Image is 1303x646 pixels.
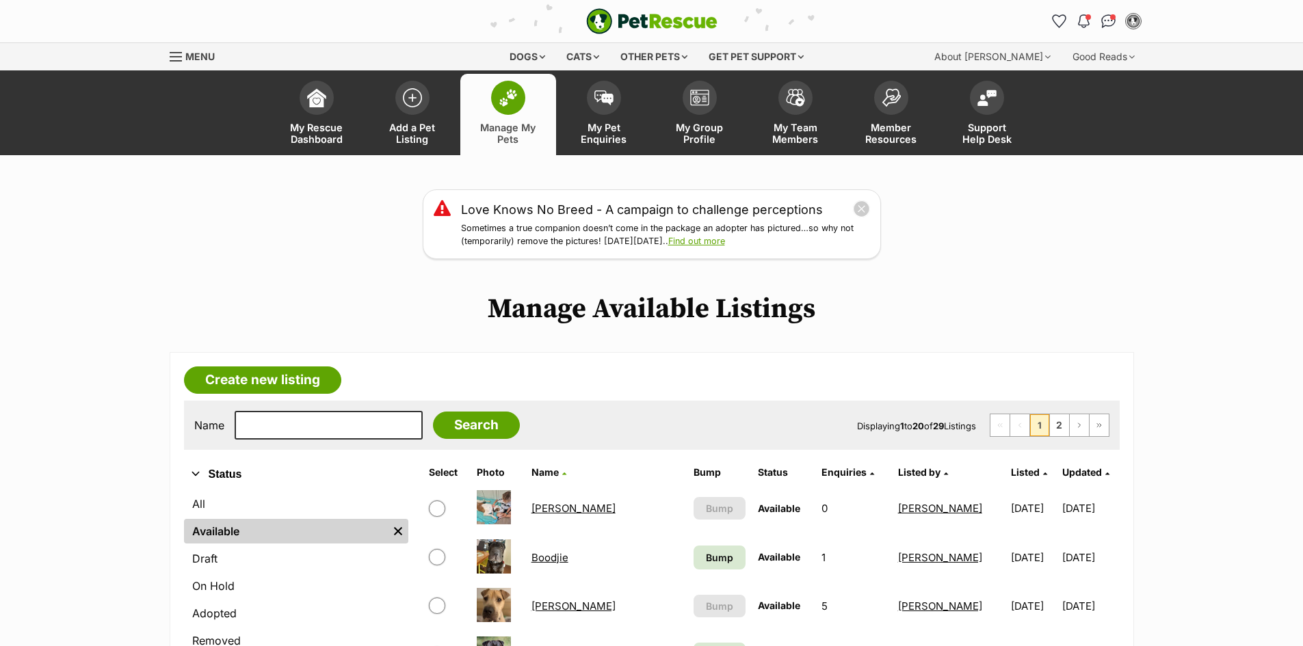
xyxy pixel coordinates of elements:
a: Available [184,519,388,543]
button: close [853,200,870,217]
img: help-desk-icon-fdf02630f3aa405de69fd3d07c3f3aa587a6932b1a1747fa1d2bba05be0121f9.svg [977,90,997,106]
strong: 1 [900,420,904,431]
p: Sometimes a true companion doesn’t come in the package an adopter has pictured…so why not (tempor... [461,222,870,248]
a: My Team Members [748,74,843,155]
div: Get pet support [699,43,813,70]
a: Updated [1062,466,1109,478]
td: [DATE] [1005,485,1061,532]
input: Search [433,412,520,439]
button: Bump [694,497,746,520]
td: [DATE] [1062,534,1118,581]
img: logo-e224e6f780fb5917bec1dbf3a21bbac754714ae5b6737aabdf751b685950b380.svg [586,8,718,34]
button: Bump [694,595,746,617]
td: [DATE] [1062,485,1118,532]
a: Member Resources [843,74,939,155]
a: Support Help Desk [939,74,1035,155]
span: My Group Profile [669,122,731,145]
img: dashboard-icon-eb2f2d2d3e046f16d808141f083e7271f6b2e854fb5c12c21221c1fb7104beca.svg [307,88,326,107]
span: translation missing: en.admin.listings.index.attributes.enquiries [821,466,867,478]
img: manage-my-pets-icon-02211641906a0b7f246fdf0571729dbe1e7629f14944591b6c1af311fb30b64b.svg [499,89,518,107]
span: Add a Pet Listing [382,122,443,145]
a: Menu [170,43,224,68]
a: [PERSON_NAME] [898,502,982,515]
img: chat-41dd97257d64d25036548639549fe6c8038ab92f7586957e7f3b1b290dea8141.svg [1101,14,1116,28]
a: Find out more [668,236,725,246]
a: Bump [694,546,746,569]
img: group-profile-icon-3fa3cf56718a62981997c0bc7e787c4b2cf8bcc04b72c1350f741eb67cf2f40e.svg [690,90,709,106]
a: Last page [1090,414,1109,436]
span: Bump [706,550,733,565]
img: notifications-46538b983faf8c2785f20acdc204bb7945ddae34d4c08c2a6579f10ce5e182be.svg [1078,14,1089,28]
span: Listed by [898,466,940,478]
div: Other pets [611,43,697,70]
a: Favourites [1049,10,1070,32]
td: [DATE] [1005,582,1061,630]
span: Bump [706,501,733,515]
a: Name [531,466,566,478]
span: My Pet Enquiries [573,122,635,145]
span: Available [758,600,800,611]
a: Listed by [898,466,948,478]
a: Listed [1011,466,1047,478]
a: My Pet Enquiries [556,74,652,155]
button: My account [1122,10,1144,32]
a: [PERSON_NAME] [531,600,616,613]
span: Support Help Desk [956,122,1018,145]
span: Manage My Pets [477,122,539,145]
span: Page 1 [1030,414,1049,436]
a: Love Knows No Breed - A campaign to challenge perceptions [461,200,823,219]
a: Adopted [184,601,408,625]
a: Manage My Pets [460,74,556,155]
a: [PERSON_NAME] [531,502,616,515]
a: [PERSON_NAME] [898,551,982,564]
span: Displaying to of Listings [857,420,976,431]
a: Remove filter [388,519,408,543]
th: Select [423,461,470,483]
span: Bump [706,599,733,613]
a: On Hold [184,574,408,598]
a: Draft [184,546,408,571]
a: Enquiries [821,466,874,478]
th: Photo [471,461,525,483]
th: Status [752,461,815,483]
span: Member Resources [860,122,922,145]
span: Name [531,466,559,478]
span: Previous page [1010,414,1029,436]
a: Conversations [1098,10,1120,32]
td: 1 [816,534,891,581]
a: My Group Profile [652,74,748,155]
span: Available [758,551,800,563]
span: My Rescue Dashboard [286,122,347,145]
div: About [PERSON_NAME] [925,43,1060,70]
button: Notifications [1073,10,1095,32]
td: 0 [816,485,891,532]
a: Add a Pet Listing [365,74,460,155]
label: Name [194,419,224,431]
div: Cats [557,43,609,70]
a: Create new listing [184,366,341,394]
span: Menu [185,51,215,62]
strong: 20 [912,420,924,431]
img: member-resources-icon-8e73f808a243e03378d46382f2149f9095a855e16c252ad45f914b54edf8863c.svg [882,88,901,107]
span: Updated [1062,466,1102,478]
span: Available [758,502,800,514]
a: PetRescue [586,8,718,34]
img: team-members-icon-5396bd8760b3fe7c0b43da4ab00e1e3bb1a5d9ba89233759b79545d2d3fc5d0d.svg [786,89,805,107]
span: My Team Members [765,122,826,145]
a: Page 2 [1050,414,1069,436]
img: add-pet-listing-icon-0afa8454b4691262ce3f59096e99ab1cd57d4a30225e0717b998d2c9b9846f56.svg [403,88,422,107]
td: 5 [816,582,891,630]
div: Dogs [500,43,555,70]
td: [DATE] [1005,534,1061,581]
div: Good Reads [1063,43,1144,70]
a: My Rescue Dashboard [269,74,365,155]
span: First page [990,414,1010,436]
a: All [184,492,408,516]
th: Bump [688,461,751,483]
img: pet-enquiries-icon-7e3ad2cf08bfb03b45e93fb7055b45f3efa6380592205ae92323e6603595dc1f.svg [594,90,614,105]
a: Boodjie [531,551,568,564]
td: [DATE] [1062,582,1118,630]
strong: 29 [933,420,944,431]
a: [PERSON_NAME] [898,600,982,613]
span: Listed [1011,466,1040,478]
